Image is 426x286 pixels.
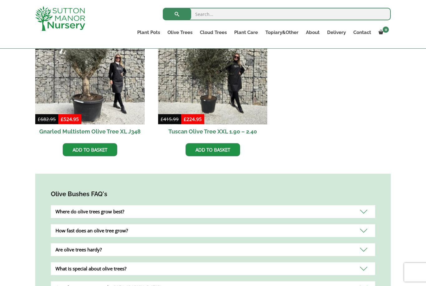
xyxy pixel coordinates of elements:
h2: Gnarled Multistem Olive Tree XL J348 [35,124,145,138]
a: 0 [375,28,391,37]
bdi: 224.95 [184,116,202,122]
div: Are olive trees hardy? [51,243,375,256]
a: Plant Pots [133,28,164,37]
bdi: 682.95 [38,116,56,122]
h4: Olive Bushes FAQ's [51,189,375,199]
a: About [302,28,323,37]
a: Olive Trees [164,28,196,37]
div: Where do olive trees grow best? [51,205,375,218]
a: Contact [350,28,375,37]
h2: Tuscan Olive Tree XXL 1.90 – 2.40 [158,124,268,138]
a: Add to basket: “Gnarled Multistem Olive Tree XL J348” [63,143,117,156]
div: What is special about olive trees? [51,262,375,275]
img: Gnarled Multistem Olive Tree XL J348 [35,15,145,125]
span: £ [61,116,64,122]
img: logo [35,6,85,31]
a: Plant Care [230,28,262,37]
span: £ [38,116,41,122]
span: £ [184,116,186,122]
a: Sale! Tuscan Olive Tree XXL 1.90 – 2.40 [158,15,268,139]
span: £ [161,116,163,122]
input: Search... [163,8,391,20]
bdi: 415.99 [161,116,179,122]
a: Add to basket: “Tuscan Olive Tree XXL 1.90 - 2.40” [186,143,240,156]
bdi: 524.95 [61,116,79,122]
a: Topiary&Other [262,28,302,37]
img: Tuscan Olive Tree XXL 1.90 - 2.40 [158,15,268,125]
div: How fast does an olive tree grow? [51,224,375,237]
a: Delivery [323,28,350,37]
a: Sale! Gnarled Multistem Olive Tree XL J348 [35,15,145,139]
span: 0 [383,27,389,33]
a: Cloud Trees [196,28,230,37]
